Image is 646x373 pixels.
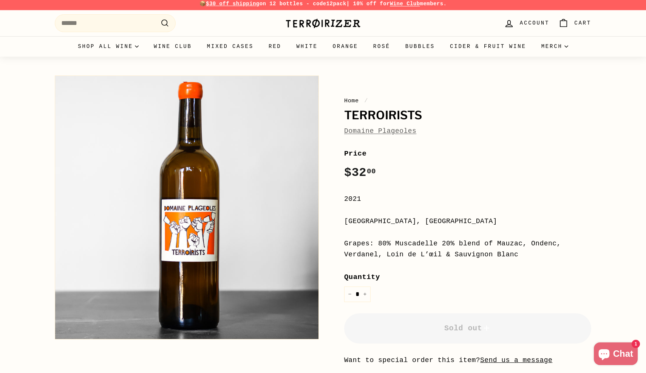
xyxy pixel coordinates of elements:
button: Reduce item quantity by one [344,287,355,302]
strong: 12pack [326,1,346,7]
a: Mixed Cases [199,36,261,57]
a: Wine Club [146,36,199,57]
span: / [362,97,370,104]
a: Wine Club [390,1,420,7]
div: 2021 [344,194,591,205]
a: Account [499,12,554,34]
a: Red [261,36,289,57]
div: Primary [40,36,606,57]
div: [GEOGRAPHIC_DATA], [GEOGRAPHIC_DATA] [344,216,591,227]
a: Home [344,97,359,104]
a: Orange [325,36,366,57]
span: $30 off shipping [206,1,260,7]
li: Want to special order this item? [344,355,591,366]
button: Increase item quantity by one [359,287,371,302]
sup: 00 [367,167,376,176]
span: Sold out [444,324,491,333]
inbox-online-store-chat: Shopify online store chat [592,342,640,367]
label: Quantity [344,271,591,283]
span: Account [520,19,549,27]
img: Terroirists [55,76,318,339]
nav: breadcrumbs [344,96,591,105]
div: Grapes: 80% Muscadelle 20% blend of Mauzac, Ondenc, Verdanel, Loin de L’œil & Sauvignon Blanc [344,238,591,260]
button: Sold out [344,313,591,344]
a: Send us a message [480,356,552,364]
summary: Merch [534,36,576,57]
a: Cart [554,12,596,34]
summary: Shop all wine [70,36,146,57]
span: Cart [574,19,591,27]
a: Cider & Fruit Wine [442,36,534,57]
a: Bubbles [398,36,442,57]
a: Rosé [366,36,398,57]
h1: Terroirists [344,109,591,122]
a: Domaine Plageoles [344,127,416,135]
label: Price [344,148,591,159]
span: $32 [344,166,376,180]
input: quantity [344,287,371,302]
a: White [289,36,325,57]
